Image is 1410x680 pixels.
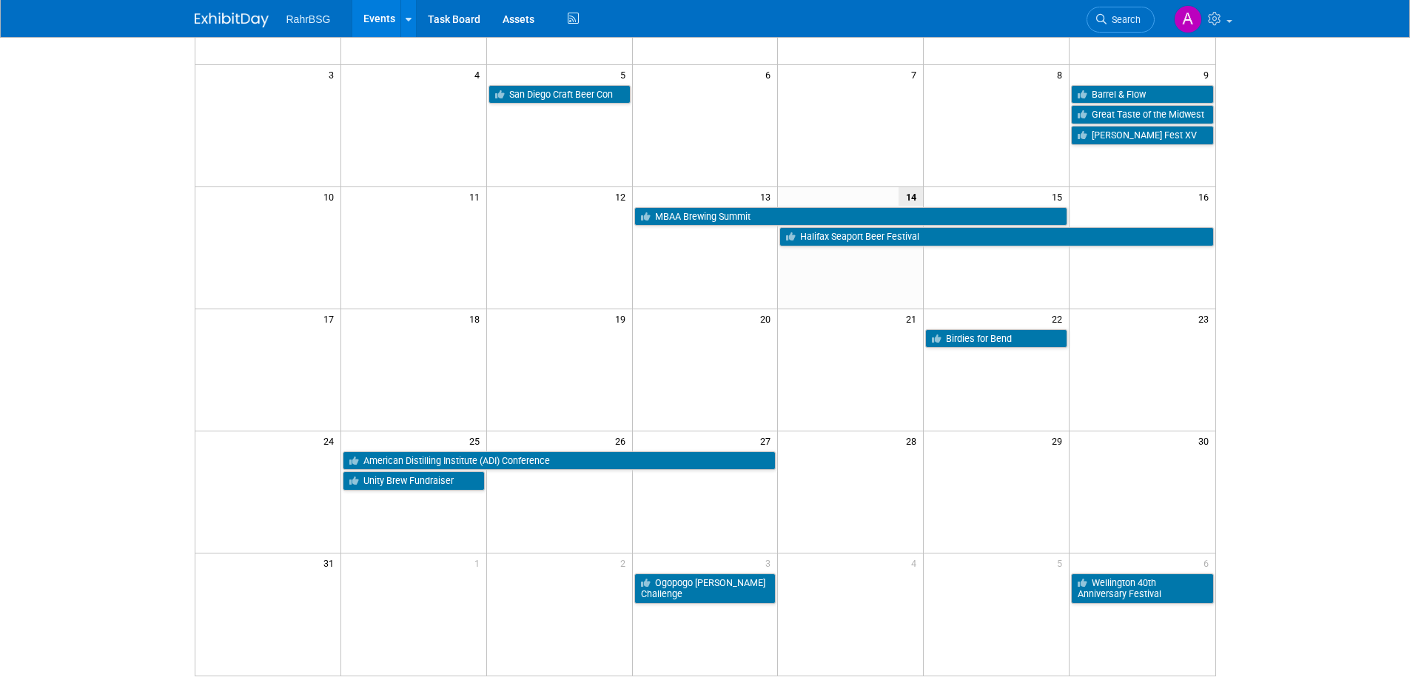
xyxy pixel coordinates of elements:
a: Halifax Seaport Beer Festival [779,227,1213,246]
span: 3 [764,553,777,572]
span: 17 [322,309,340,328]
a: Search [1087,7,1155,33]
span: 21 [904,309,923,328]
span: 2 [619,553,632,572]
span: Search [1107,14,1141,25]
span: 9 [1202,65,1215,84]
span: 5 [619,65,632,84]
span: 16 [1197,187,1215,206]
span: 6 [764,65,777,84]
span: 27 [759,431,777,450]
span: 26 [614,431,632,450]
span: 14 [899,187,923,206]
span: 13 [759,187,777,206]
span: 28 [904,431,923,450]
span: 12 [614,187,632,206]
span: 25 [468,431,486,450]
span: 23 [1197,309,1215,328]
span: 20 [759,309,777,328]
span: 5 [1055,553,1069,572]
span: 19 [614,309,632,328]
a: Barrel & Flow [1071,85,1213,104]
span: 6 [1202,553,1215,572]
a: [PERSON_NAME] Fest XV [1071,126,1213,145]
span: 11 [468,187,486,206]
span: 29 [1050,431,1069,450]
img: ExhibitDay [195,13,269,27]
a: MBAA Brewing Summit [634,207,1068,226]
span: 1 [473,553,486,572]
img: Ashley Grotewold [1174,5,1202,33]
span: 18 [468,309,486,328]
a: American Distilling Institute (ADI) Conference [343,451,776,471]
span: 3 [327,65,340,84]
span: 7 [910,65,923,84]
span: 31 [322,553,340,572]
span: 24 [322,431,340,450]
a: Birdies for Bend [925,329,1067,349]
span: 4 [910,553,923,572]
a: Great Taste of the Midwest [1071,105,1213,124]
span: RahrBSG [286,13,331,25]
span: 30 [1197,431,1215,450]
span: 22 [1050,309,1069,328]
a: Wellington 40th Anniversary Festival [1071,573,1213,604]
span: 4 [473,65,486,84]
a: San Diego Craft Beer Con [489,85,631,104]
span: 10 [322,187,340,206]
span: 8 [1055,65,1069,84]
a: Unity Brew Fundraiser [343,471,485,491]
span: 15 [1050,187,1069,206]
a: Ogopogo [PERSON_NAME] Challenge [634,573,776,604]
